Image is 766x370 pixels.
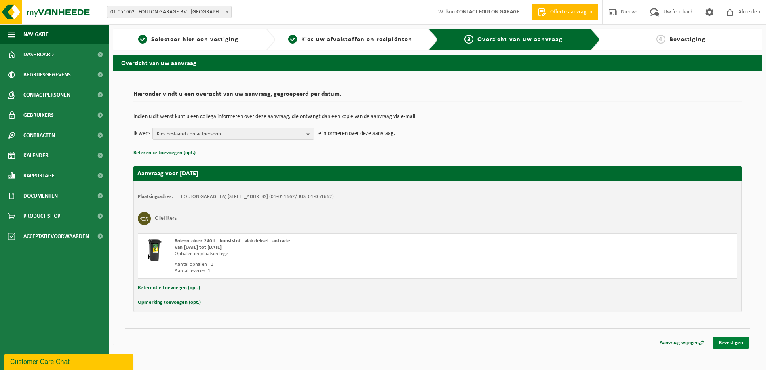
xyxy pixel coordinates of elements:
[175,251,470,257] div: Ophalen en plaatsen lege
[23,166,55,186] span: Rapportage
[117,35,259,44] a: 1Selecteer hier een vestiging
[23,105,54,125] span: Gebruikers
[23,226,89,246] span: Acceptatievoorwaarden
[138,283,200,293] button: Referentie toevoegen (opt.)
[23,186,58,206] span: Documenten
[137,170,198,177] strong: Aanvraag voor [DATE]
[23,145,49,166] span: Kalender
[288,35,297,44] span: 2
[138,297,201,308] button: Opmerking toevoegen (opt.)
[142,238,167,262] img: WB-0240-HPE-BK-01.png
[133,91,742,102] h2: Hieronder vindt u een overzicht van uw aanvraag, gegroepeerd per datum.
[23,206,60,226] span: Product Shop
[279,35,421,44] a: 2Kies uw afvalstoffen en recipiënten
[23,125,55,145] span: Contracten
[23,85,70,105] span: Contactpersonen
[152,128,314,140] button: Kies bestaand contactpersoon
[532,4,598,20] a: Offerte aanvragen
[138,35,147,44] span: 1
[133,114,742,120] p: Indien u dit wenst kunt u een collega informeren over deze aanvraag, die ontvangt dan een kopie v...
[4,352,135,370] iframe: chat widget
[477,36,563,43] span: Overzicht van uw aanvraag
[548,8,594,16] span: Offerte aanvragen
[656,35,665,44] span: 4
[107,6,231,18] span: 01-051662 - FOULON GARAGE BV - ROESELARE
[23,44,54,65] span: Dashboard
[175,245,222,250] strong: Van [DATE] tot [DATE]
[456,9,519,15] strong: CONTACT FOULON GARAGE
[669,36,705,43] span: Bevestiging
[316,128,395,140] p: te informeren over deze aanvraag.
[151,36,238,43] span: Selecteer hier een vestiging
[138,194,173,199] strong: Plaatsingsadres:
[133,148,196,158] button: Referentie toevoegen (opt.)
[175,268,470,274] div: Aantal leveren: 1
[107,6,232,18] span: 01-051662 - FOULON GARAGE BV - ROESELARE
[175,238,292,244] span: Rolcontainer 240 L - kunststof - vlak deksel - antraciet
[464,35,473,44] span: 3
[23,24,49,44] span: Navigatie
[133,128,150,140] p: Ik wens
[181,193,334,200] td: FOULON GARAGE BV, [STREET_ADDRESS] (01-051662/BUS, 01-051662)
[113,55,762,70] h2: Overzicht van uw aanvraag
[713,337,749,349] a: Bevestigen
[157,128,303,140] span: Kies bestaand contactpersoon
[155,212,177,225] h3: Oliefilters
[654,337,710,349] a: Aanvraag wijzigen
[175,261,470,268] div: Aantal ophalen : 1
[23,65,71,85] span: Bedrijfsgegevens
[301,36,412,43] span: Kies uw afvalstoffen en recipiënten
